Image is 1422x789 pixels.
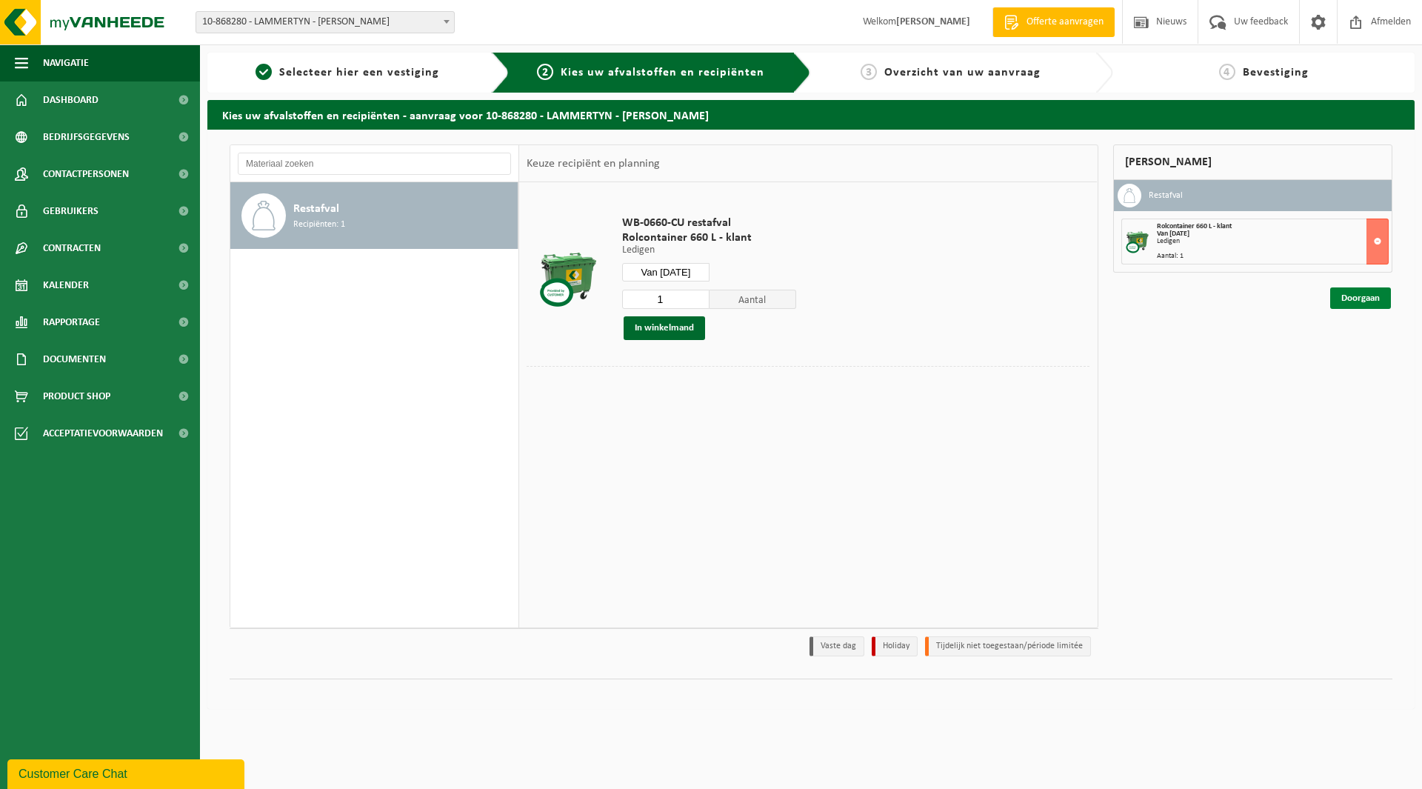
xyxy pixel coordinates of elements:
[207,100,1415,129] h2: Kies uw afvalstoffen en recipiënten - aanvraag voor 10-868280 - LAMMERTYN - [PERSON_NAME]
[872,636,918,656] li: Holiday
[1157,253,1389,260] div: Aantal: 1
[519,145,667,182] div: Keuze recipiënt en planning
[43,81,99,119] span: Dashboard
[884,67,1041,79] span: Overzicht van uw aanvraag
[196,12,454,33] span: 10-868280 - LAMMERTYN - BENEDICT BIEBUYCK - URSEL
[43,119,130,156] span: Bedrijfsgegevens
[622,230,796,245] span: Rolcontainer 660 L - klant
[1219,64,1235,80] span: 4
[43,304,100,341] span: Rapportage
[992,7,1115,37] a: Offerte aanvragen
[43,378,110,415] span: Product Shop
[43,156,129,193] span: Contactpersonen
[256,64,272,80] span: 1
[293,218,345,232] span: Recipiënten: 1
[561,67,764,79] span: Kies uw afvalstoffen en recipiënten
[1149,184,1183,207] h3: Restafval
[1023,15,1107,30] span: Offerte aanvragen
[622,245,796,256] p: Ledigen
[43,415,163,452] span: Acceptatievoorwaarden
[710,290,797,309] span: Aantal
[215,64,480,81] a: 1Selecteer hier een vestiging
[925,636,1091,656] li: Tijdelijk niet toegestaan/période limitée
[230,182,518,249] button: Restafval Recipiënten: 1
[279,67,439,79] span: Selecteer hier een vestiging
[622,263,710,282] input: Selecteer datum
[896,16,970,27] strong: [PERSON_NAME]
[43,44,89,81] span: Navigatie
[537,64,553,80] span: 2
[43,341,106,378] span: Documenten
[43,193,99,230] span: Gebruikers
[293,200,339,218] span: Restafval
[1157,238,1389,245] div: Ledigen
[1330,287,1391,309] a: Doorgaan
[1243,67,1309,79] span: Bevestiging
[1157,222,1232,230] span: Rolcontainer 660 L - klant
[7,756,247,789] iframe: chat widget
[624,316,705,340] button: In winkelmand
[43,230,101,267] span: Contracten
[810,636,864,656] li: Vaste dag
[238,153,511,175] input: Materiaal zoeken
[1157,230,1189,238] strong: Van [DATE]
[43,267,89,304] span: Kalender
[196,11,455,33] span: 10-868280 - LAMMERTYN - BENEDICT BIEBUYCK - URSEL
[622,216,796,230] span: WB-0660-CU restafval
[861,64,877,80] span: 3
[1113,144,1393,180] div: [PERSON_NAME]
